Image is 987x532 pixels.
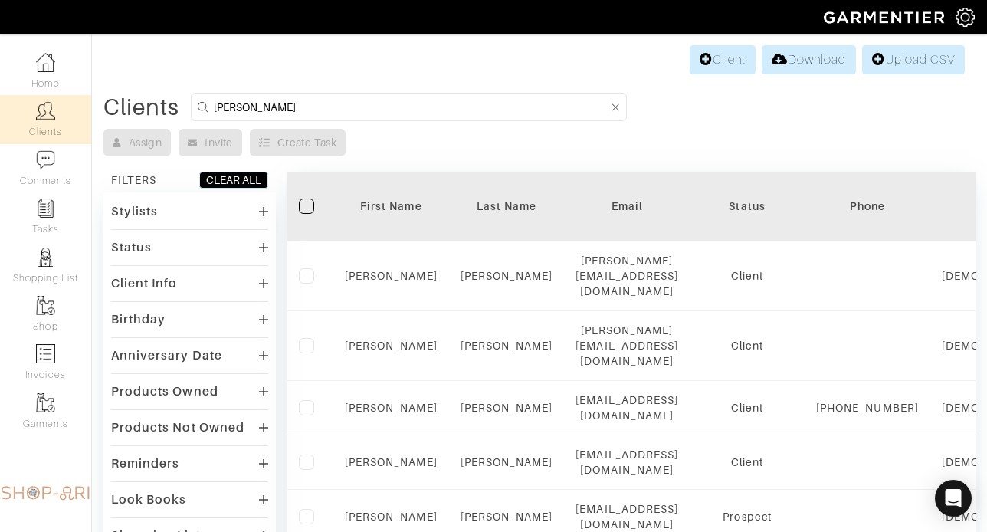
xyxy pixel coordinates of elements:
[575,323,678,369] div: [PERSON_NAME][EMAIL_ADDRESS][DOMAIN_NAME]
[111,276,178,291] div: Client Info
[701,268,793,284] div: Client
[575,392,678,423] div: [EMAIL_ADDRESS][DOMAIN_NAME]
[816,400,919,415] div: [PHONE_NUMBER]
[36,150,55,169] img: comment-icon-a0a6a9ef722e966f86d9cbdc48e553b5cf19dbc54f86b18d962a5391bc8f6eb6.png
[111,312,166,327] div: Birthday
[701,400,793,415] div: Client
[935,480,972,517] div: Open Intercom Messenger
[36,53,55,72] img: dashboard-icon-dbcd8f5a0b271acd01030246c82b418ddd0df26cd7fceb0bd07c9910d44c42f6.png
[956,8,975,27] img: gear-icon-white-bd11855cb880d31180b6d7d6211b90ccbf57a29d726f0c71d8c61bd08dd39cc2.png
[333,172,449,241] th: Toggle SortBy
[461,340,553,352] a: [PERSON_NAME]
[345,199,438,214] div: First Name
[701,338,793,353] div: Client
[575,447,678,478] div: [EMAIL_ADDRESS][DOMAIN_NAME]
[111,420,244,435] div: Products Not Owned
[862,45,965,74] a: Upload CSV
[345,456,438,468] a: [PERSON_NAME]
[690,45,756,74] a: Client
[199,172,268,189] button: CLEAR ALL
[690,172,805,241] th: Toggle SortBy
[345,402,438,414] a: [PERSON_NAME]
[461,402,553,414] a: [PERSON_NAME]
[345,270,438,282] a: [PERSON_NAME]
[36,344,55,363] img: orders-icon-0abe47150d42831381b5fb84f609e132dff9fe21cb692f30cb5eec754e2cba89.png
[449,172,565,241] th: Toggle SortBy
[461,270,553,282] a: [PERSON_NAME]
[111,456,179,471] div: Reminders
[111,204,158,219] div: Stylists
[111,240,152,255] div: Status
[36,101,55,120] img: clients-icon-6bae9207a08558b7cb47a8932f037763ab4055f8c8b6bfacd5dc20c3e0201464.png
[36,393,55,412] img: garments-icon-b7da505a4dc4fd61783c78ac3ca0ef83fa9d6f193b1c9dc38574b1d14d53ca28.png
[103,100,179,115] div: Clients
[575,501,678,532] div: [EMAIL_ADDRESS][DOMAIN_NAME]
[701,455,793,470] div: Client
[214,97,608,117] input: Search by name, email, phone, city, or state
[575,253,678,299] div: [PERSON_NAME][EMAIL_ADDRESS][DOMAIN_NAME]
[36,248,55,267] img: stylists-icon-eb353228a002819b7ec25b43dbf5f0378dd9e0616d9560372ff212230b889e62.png
[111,172,156,188] div: FILTERS
[206,172,261,188] div: CLEAR ALL
[575,199,678,214] div: Email
[762,45,856,74] a: Download
[111,384,218,399] div: Products Owned
[816,4,956,31] img: garmentier-logo-header-white-b43fb05a5012e4ada735d5af1a66efaba907eab6374d6393d1fbf88cb4ef424d.png
[461,511,553,523] a: [PERSON_NAME]
[345,511,438,523] a: [PERSON_NAME]
[345,340,438,352] a: [PERSON_NAME]
[816,199,919,214] div: Phone
[461,199,553,214] div: Last Name
[36,296,55,315] img: garments-icon-b7da505a4dc4fd61783c78ac3ca0ef83fa9d6f193b1c9dc38574b1d14d53ca28.png
[36,199,55,218] img: reminder-icon-8004d30b9f0a5d33ae49ab947aed9ed385cf756f9e5892f1edd6e32f2345188e.png
[111,348,222,363] div: Anniversary Date
[111,492,187,507] div: Look Books
[701,199,793,214] div: Status
[461,456,553,468] a: [PERSON_NAME]
[701,509,793,524] div: Prospect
